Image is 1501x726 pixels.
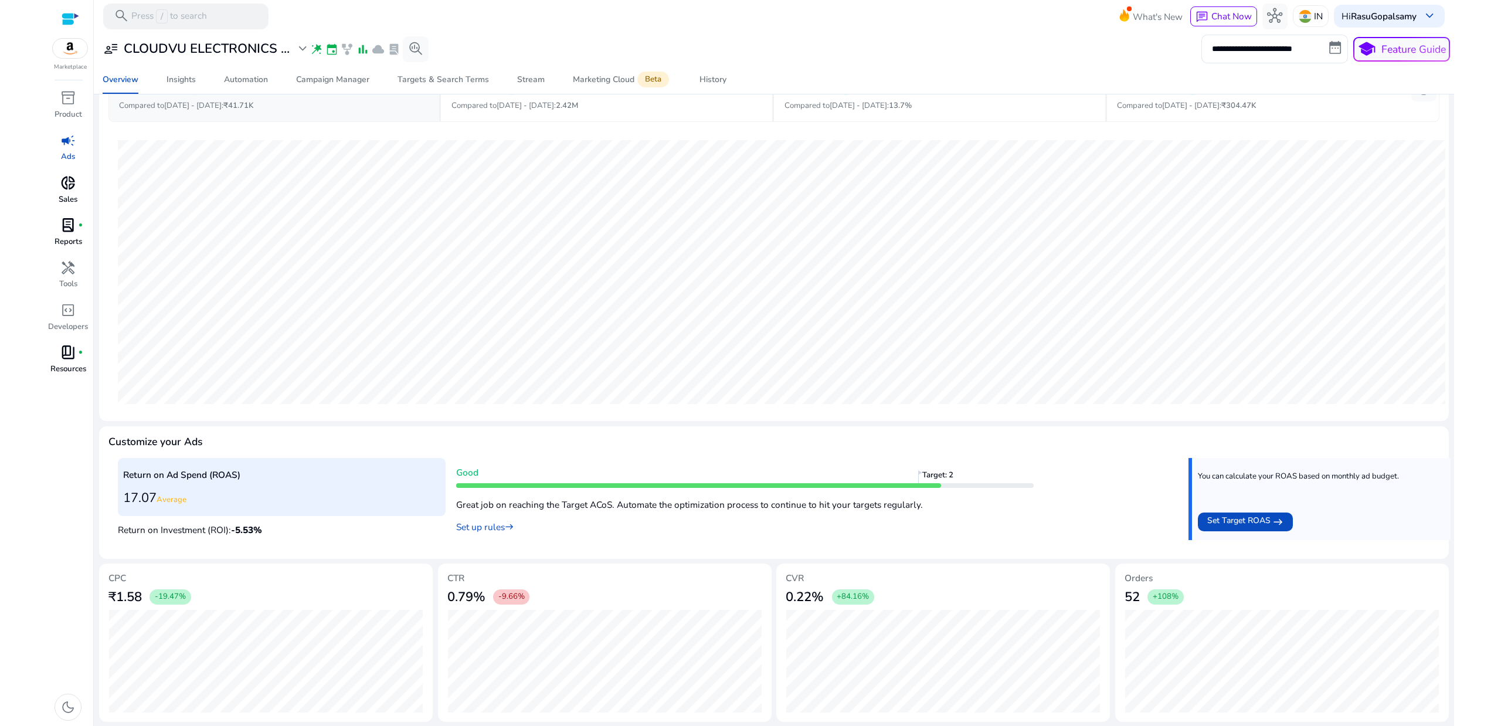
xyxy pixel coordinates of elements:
span: search_insights [408,41,423,56]
span: add_circle [1416,81,1431,96]
span: +108% [1153,592,1179,602]
span: Set Target ROAS [1207,514,1271,530]
span: handyman [60,260,76,276]
h2: ₹697.5K [1117,78,1177,97]
p: Ads [61,151,75,163]
span: [DATE] - [DATE] [1162,100,1220,111]
p: Marketplace [54,63,87,72]
span: fiber_manual_record [78,350,83,355]
h3: CLOUDVU ELECTRONICS ... [124,41,290,56]
mat-icon: east [505,520,514,534]
p: IN [1314,6,1323,26]
div: Marketing Cloud [573,74,671,85]
span: dark_mode [60,700,76,715]
span: -19.47% [155,592,186,602]
span: code_blocks [60,303,76,318]
p: Feature Guide [1381,42,1446,57]
span: family_history [341,43,354,56]
span: Target: 2 [922,470,963,488]
span: Average [157,494,186,505]
div: Insights [167,76,196,84]
span: hub [1267,8,1282,23]
span: % [253,524,262,536]
h5: CVR [786,573,1101,583]
span: [DATE] - [DATE] [497,100,554,111]
span: wand_stars [310,43,323,56]
p: Great job on reaching the Target ACoS. Automate the optimization process to continue to hit your ... [456,492,1034,511]
a: handymanTools [47,257,89,300]
span: Beta [637,72,669,87]
a: inventory_2Product [47,88,89,130]
button: schoolFeature Guide [1353,37,1450,62]
span: -5.53 [231,524,262,536]
p: Compared to : [785,100,1095,112]
span: expand_more [295,41,310,56]
img: in.svg [1299,10,1312,23]
h2: 3.03M [451,78,497,97]
div: Stream [517,76,545,84]
span: ₹41.71K [223,100,253,111]
span: Chat Now [1211,10,1252,22]
span: -9.66% [498,592,525,602]
div: Targets & Search Terms [398,76,489,84]
span: What's New [1133,6,1183,27]
p: Compared to : [451,100,762,112]
span: lab_profile [388,43,400,56]
span: donut_small [60,175,76,191]
a: donut_smallSales [47,173,89,215]
span: [DATE] - [DATE] [164,100,222,111]
h5: CTR [447,573,762,583]
b: RasuGopalsamy [1351,10,1417,22]
div: Campaign Manager [296,76,369,84]
h4: Customize your Ads [108,436,203,448]
h3: 0.79% [447,589,485,605]
p: Hi [1342,12,1417,21]
span: lab_profile [60,218,76,233]
h2: ₹37.93K [119,78,179,97]
a: book_4fiber_manual_recordResources [47,342,89,385]
p: Product [55,109,82,121]
h5: CPC [108,573,423,583]
span: 2.42M [556,100,578,111]
a: lab_profilefiber_manual_recordReports [47,215,89,257]
h3: 0.22% [786,589,824,605]
span: school [1357,40,1376,59]
span: +84.16% [837,592,869,602]
div: History [699,76,726,84]
a: Set up rules [456,521,514,533]
span: cloud [372,43,385,56]
p: Compared to : [119,100,429,112]
p: Press to search [131,9,207,23]
span: [DATE] - [DATE] [830,100,887,111]
span: bar_chart [356,43,369,56]
h3: 17.07 [123,490,441,506]
span: chat [1196,11,1208,23]
span: book_4 [60,345,76,360]
a: campaignAds [47,130,89,172]
a: code_blocksDevelopers [47,300,89,342]
span: / [156,9,167,23]
span: keyboard_arrow_down [1422,8,1437,23]
span: fiber_manual_record [78,223,83,228]
div: Automation [224,76,268,84]
span: user_attributes [103,41,118,56]
span: inventory_2 [60,90,76,106]
span: campaign [60,133,76,148]
span: 13.7% [889,100,912,111]
span: ₹304.47K [1221,100,1256,111]
h5: Orders [1125,573,1439,583]
button: Set Target ROAS [1198,513,1293,531]
span: event [325,43,338,56]
p: You can calculate your ROAS based on monthly ad budget. [1198,471,1399,482]
h3: 52 [1125,589,1140,605]
button: search_insights [403,36,429,62]
p: Reports [55,236,82,248]
p: Compared to : [1117,100,1428,112]
span: search [114,8,129,23]
p: Good [456,466,1034,479]
h3: ₹1.58 [108,589,142,605]
h2: 5.44% [785,78,831,97]
p: Developers [48,321,88,333]
button: chatChat Now [1190,6,1257,26]
button: hub [1262,4,1288,29]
